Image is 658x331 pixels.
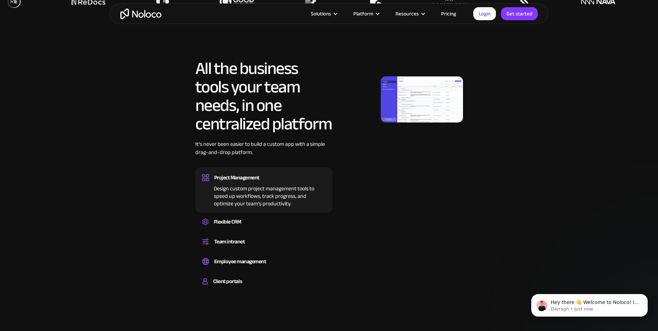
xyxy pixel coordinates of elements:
div: Solutions [311,9,331,18]
div: Create a custom CRM that you can adapt to your business’s needs, centralize your workflows, and m... [202,227,326,229]
div: Flexible CRM [214,217,241,227]
iframe: Intercom notifications message [521,280,658,328]
div: Platform [353,9,373,18]
div: Platform [345,9,387,18]
div: Build a secure, fully-branded, and personalized client portal that lets your customers self-serve. [202,287,326,289]
div: Client portals [213,276,242,287]
a: Get started [501,7,538,20]
div: Team intranet [214,237,245,247]
a: Pricing [432,9,465,18]
div: Employee management [214,256,266,267]
div: Project Management [214,173,259,183]
div: Design custom project management tools to speed up workflows, track progress, and optimize your t... [202,183,326,207]
h2: All the business tools your team needs, in one centralized platform [195,59,332,133]
a: Login [473,7,496,20]
a: home [120,9,161,19]
div: It’s never been easier to build a custom app with a simple drag-and-drop platform. [195,140,332,167]
div: Resources [395,9,419,18]
div: Easily manage employee information, track performance, and handle HR tasks from a single platform. [202,267,326,269]
div: Solutions [302,9,345,18]
div: Set up a central space for your team to collaborate, share information, and stay up to date on co... [202,247,326,249]
div: Resources [387,9,432,18]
